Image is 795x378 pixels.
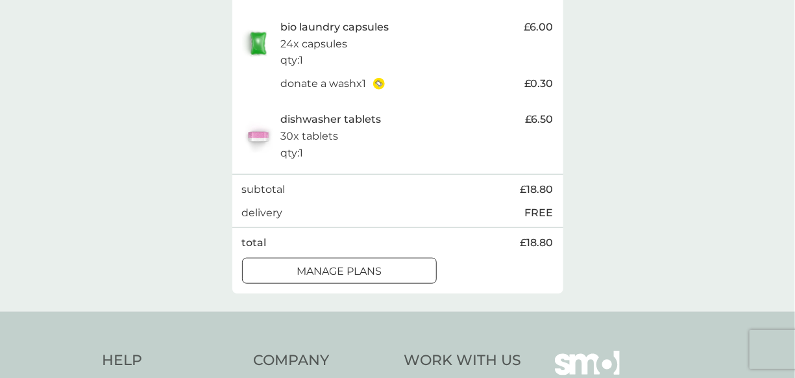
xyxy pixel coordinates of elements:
p: 30x tablets [281,128,339,145]
h4: Work With Us [404,351,522,371]
p: bio laundry capsules [281,19,389,36]
p: delivery [242,205,283,221]
span: £18.80 [520,234,554,251]
p: 24x capsules [281,36,348,53]
p: qty : 1 [281,145,304,162]
p: dishwasher tablets [281,111,382,128]
span: £6.50 [526,111,554,128]
p: subtotal [242,181,286,198]
p: total [242,234,267,251]
p: FREE [525,205,554,221]
span: £0.30 [525,75,554,92]
button: manage plans [242,258,437,284]
p: donate a wash x 1 [281,75,367,92]
h4: Company [253,351,391,371]
p: manage plans [297,263,382,280]
h4: Help [103,351,241,371]
p: qty : 1 [281,52,304,69]
span: £6.00 [524,19,554,36]
span: £18.80 [520,181,554,198]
